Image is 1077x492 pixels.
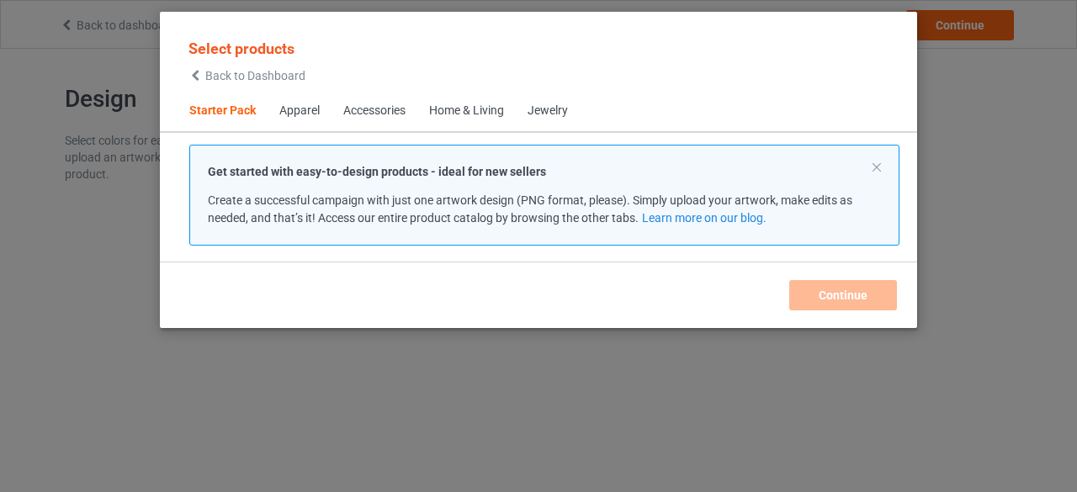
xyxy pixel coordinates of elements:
[205,69,305,82] span: Back to Dashboard
[208,193,852,225] span: Create a successful campaign with just one artwork design (PNG format, please). Simply upload you...
[528,103,568,119] div: Jewelry
[642,211,767,225] a: Learn more on our blog.
[178,91,268,131] span: Starter Pack
[208,165,546,178] strong: Get started with easy-to-design products - ideal for new sellers
[188,40,294,57] span: Select products
[429,103,504,119] div: Home & Living
[343,103,406,119] div: Accessories
[279,103,320,119] div: Apparel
